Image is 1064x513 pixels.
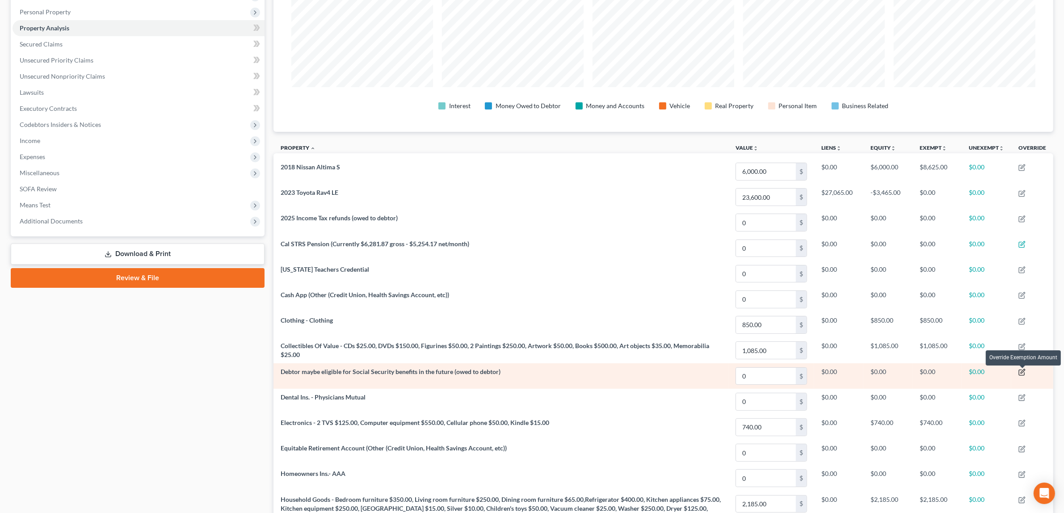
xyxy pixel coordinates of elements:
span: 2025 Income Tax refunds (owed to debtor) [281,214,398,222]
span: Cal STRS Pension (Currently $6,281.87 gross - $5,254.17 net/month) [281,240,469,248]
td: $0.00 [913,184,962,210]
span: Unsecured Priority Claims [20,56,93,64]
i: unfold_more [942,146,947,151]
td: $0.00 [962,363,1011,389]
a: Liensunfold_more [821,144,841,151]
td: $0.00 [814,466,863,491]
td: $0.00 [962,159,1011,184]
td: $0.00 [814,286,863,312]
td: $0.00 [962,440,1011,466]
div: $ [796,368,807,385]
td: $1,085.00 [913,338,962,363]
input: 0.00 [736,265,796,282]
span: Homeowners Ins.- AAA [281,470,345,477]
div: $ [796,342,807,359]
td: $0.00 [863,261,913,286]
div: $ [796,316,807,333]
span: Property Analysis [20,24,69,32]
div: $ [796,214,807,231]
td: $0.00 [863,235,913,261]
td: $0.00 [913,466,962,491]
td: $0.00 [863,210,913,235]
span: Executory Contracts [20,105,77,112]
span: Clothing - Clothing [281,316,333,324]
td: $0.00 [962,389,1011,414]
td: $0.00 [962,184,1011,210]
div: Money Owed to Debtor [496,101,561,110]
span: Debtor maybe eligible for Social Security benefits in the future (owed to debtor) [281,368,500,375]
td: $0.00 [814,210,863,235]
span: Lawsuits [20,88,44,96]
a: Download & Print [11,244,265,265]
td: $0.00 [962,312,1011,337]
td: $0.00 [814,440,863,466]
td: $0.00 [863,466,913,491]
input: 0.00 [736,496,796,513]
a: Exemptunfold_more [920,144,947,151]
input: 0.00 [736,163,796,180]
div: Business Related [842,101,889,110]
span: Equitable Retirement Account (Other (Credit Union, Health Savings Account, etc)) [281,444,507,452]
td: $0.00 [913,389,962,414]
td: $0.00 [962,210,1011,235]
a: Unexemptunfold_more [969,144,1004,151]
input: 0.00 [736,368,796,385]
span: Unsecured Nonpriority Claims [20,72,105,80]
div: Real Property [715,101,754,110]
div: Money and Accounts [586,101,645,110]
div: $ [796,163,807,180]
input: 0.00 [736,393,796,410]
input: 0.00 [736,444,796,461]
div: $ [796,393,807,410]
input: 0.00 [736,316,796,333]
td: $740.00 [863,414,913,440]
i: unfold_more [836,146,841,151]
span: Miscellaneous [20,169,59,177]
td: $0.00 [814,389,863,414]
td: $850.00 [913,312,962,337]
input: 0.00 [736,470,796,487]
div: $ [796,470,807,487]
span: Secured Claims [20,40,63,48]
input: 0.00 [736,240,796,257]
span: Dental Ins. - Physicians Mutual [281,393,366,401]
a: Executory Contracts [13,101,265,117]
td: $6,000.00 [863,159,913,184]
div: $ [796,444,807,461]
td: $0.00 [863,389,913,414]
td: $27,065.00 [814,184,863,210]
span: Additional Documents [20,217,83,225]
td: $0.00 [814,159,863,184]
a: Equityunfold_more [871,144,896,151]
input: 0.00 [736,189,796,206]
span: Income [20,137,40,144]
div: Override Exemption Amount [986,350,1061,365]
div: Open Intercom Messenger [1034,483,1055,504]
a: Unsecured Priority Claims [13,52,265,68]
span: Personal Property [20,8,71,16]
span: SOFA Review [20,185,57,193]
input: 0.00 [736,342,796,359]
div: $ [796,265,807,282]
td: $0.00 [913,261,962,286]
a: Property expand_less [281,144,315,151]
span: Electronics - 2 TVS $125.00, Computer equipment $550.00, Cellular phone $50.00, Kindle $15.00 [281,419,549,426]
div: Personal Item [779,101,817,110]
span: Means Test [20,201,50,209]
td: $0.00 [814,261,863,286]
span: 2018 Nissan Altima S [281,163,340,171]
i: unfold_more [891,146,896,151]
td: $8,625.00 [913,159,962,184]
td: $0.00 [863,363,913,389]
td: $0.00 [913,286,962,312]
td: $0.00 [814,235,863,261]
td: $0.00 [962,466,1011,491]
div: $ [796,240,807,257]
a: Unsecured Nonpriority Claims [13,68,265,84]
span: Collectibles Of Value - CDs $25.00, DVDs $150.00, Figurines $50.00, 2 Paintings $250.00, Artwork ... [281,342,709,358]
i: unfold_more [999,146,1004,151]
th: Override [1011,139,1053,159]
td: $0.00 [962,338,1011,363]
span: Codebtors Insiders & Notices [20,121,101,128]
div: $ [796,189,807,206]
